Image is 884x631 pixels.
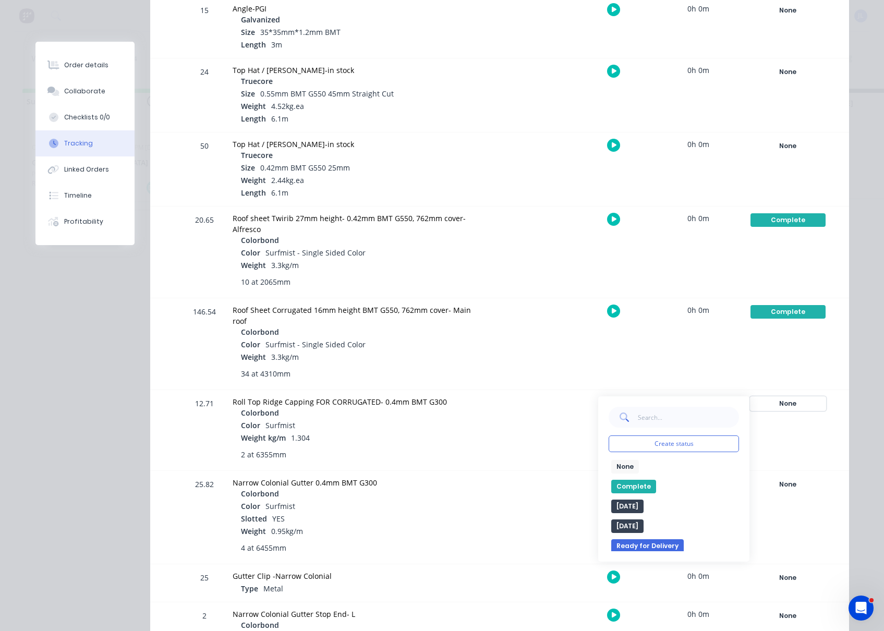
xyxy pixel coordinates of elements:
[35,104,135,130] button: Checklists 0/0
[241,101,266,112] span: Weight
[241,501,260,512] span: Color
[241,620,279,630] span: Colorbond
[611,480,656,493] button: Complete
[659,564,737,588] div: 0h 0m
[750,65,826,79] div: None
[265,248,366,258] span: Surfmist - Single Sided Color
[750,397,826,410] div: None
[271,175,304,185] span: 2.44kg.ea
[241,542,286,553] span: 4 at 6455mm
[233,65,478,76] div: Top Hat / [PERSON_NAME]-in stock
[750,3,826,18] button: None
[241,39,266,50] span: Length
[750,609,826,623] div: None
[233,609,478,620] div: Narrow Colonial Gutter Stop End- L
[263,584,283,593] span: Metal
[750,139,826,153] button: None
[233,477,478,488] div: Narrow Colonial Gutter 0.4mm BMT G300
[233,571,478,581] div: Gutter Clip -Narrow Colonial
[659,390,737,414] div: 0h 0m
[265,501,295,511] span: Surfmist
[241,187,266,198] span: Length
[271,352,299,362] span: 3.3kg/m
[659,602,737,626] div: 0h 0m
[271,260,299,270] span: 3.3kg/m
[241,526,266,537] span: Weight
[241,14,280,25] span: Galvanized
[260,163,350,173] span: 0.42mm BMT G550 25mm
[241,162,255,173] span: Size
[64,87,105,96] div: Collaborate
[189,472,220,564] div: 25.82
[750,305,826,319] div: Complete
[241,449,286,460] span: 2 at 6355mm
[241,276,290,287] span: 10 at 2065mm
[659,132,737,156] div: 0h 0m
[260,89,394,99] span: 0.55mm BMT G550 45mm Straight Cut
[241,368,290,379] span: 34 at 4310mm
[35,183,135,209] button: Timeline
[241,175,266,186] span: Weight
[64,60,108,70] div: Order details
[189,566,220,602] div: 25
[750,571,826,585] button: None
[750,396,826,411] button: None
[265,420,295,430] span: Surfmist
[750,478,826,491] div: None
[611,519,644,533] button: [DATE]
[659,298,737,322] div: 0h 0m
[241,351,266,362] span: Weight
[189,60,220,132] div: 24
[241,488,279,499] span: Colorbond
[241,407,279,418] span: Colorbond
[265,339,366,349] span: Surfmist - Single Sided Color
[189,208,220,298] div: 20.65
[849,596,874,621] iframe: Intercom live chat
[241,27,255,38] span: Size
[241,88,255,99] span: Size
[750,477,826,492] button: None
[750,305,826,319] button: Complete
[64,139,93,148] div: Tracking
[241,432,286,443] span: Weight kg/m
[35,209,135,235] button: Profitability
[659,207,737,230] div: 0h 0m
[241,513,267,524] span: Slotted
[750,609,826,623] button: None
[611,539,684,553] button: Ready for Delivery
[271,188,288,198] span: 6.1m
[64,165,109,174] div: Linked Orders
[291,433,310,443] span: 1.304
[64,217,103,226] div: Profitability
[611,500,644,513] button: [DATE]
[233,213,478,235] div: Roof sheet Twirib 27mm height- 0.42mm BMT G550, 762mm cover- Alfresco
[609,435,739,452] button: Create status
[241,583,258,594] span: Type
[272,514,285,524] span: YES
[271,526,303,536] span: 0.95kg/m
[233,3,478,14] div: Angle-PGI
[233,305,478,326] div: Roof Sheet Corrugated 16mm height BMT G550, 762mm cover- Main roof
[189,300,220,390] div: 146.54
[241,260,266,271] span: Weight
[750,139,826,153] div: None
[64,113,110,122] div: Checklists 0/0
[35,156,135,183] button: Linked Orders
[241,113,266,124] span: Length
[233,396,478,407] div: Roll Top Ridge Capping FOR CORRUGATED- 0.4mm BMT G300
[189,134,220,206] div: 50
[241,235,279,246] span: Colorbond
[750,4,826,17] div: None
[638,407,740,428] input: Search...
[750,213,826,227] div: Complete
[241,326,279,337] span: Colorbond
[241,76,273,87] span: Truecore
[241,150,273,161] span: Truecore
[611,460,639,474] button: None
[260,27,341,37] span: 35*35mm*1.2mm BMT
[750,571,826,585] div: None
[35,52,135,78] button: Order details
[271,114,288,124] span: 6.1m
[35,130,135,156] button: Tracking
[241,420,260,431] span: Color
